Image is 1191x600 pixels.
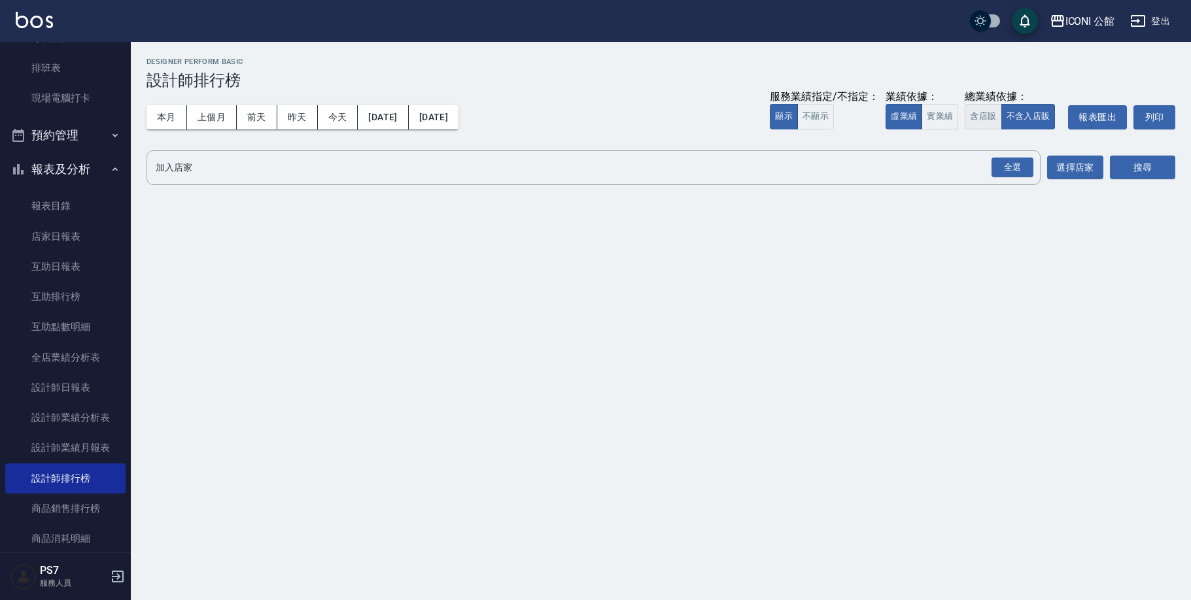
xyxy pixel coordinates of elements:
[318,105,358,129] button: 今天
[5,191,126,221] a: 報表目錄
[1133,105,1175,129] button: 列印
[1044,8,1120,35] button: ICONI 公館
[237,105,277,129] button: 前天
[5,403,126,433] a: 設計師業績分析表
[358,105,408,129] button: [DATE]
[5,222,126,252] a: 店家日報表
[992,158,1033,178] div: 全選
[5,463,126,493] a: 設計師排行榜
[187,105,237,129] button: 上個月
[1068,105,1127,129] button: 報表匯出
[965,104,1001,129] button: 含店販
[886,104,922,129] button: 虛業績
[1065,13,1115,29] div: ICONI 公館
[922,104,958,129] button: 實業績
[152,156,1015,179] input: 店家名稱
[770,104,798,129] button: 顯示
[1047,156,1103,180] button: 選擇店家
[5,312,126,342] a: 互助點數明細
[5,342,126,373] a: 全店業績分析表
[277,105,318,129] button: 昨天
[5,152,126,186] button: 報表及分析
[1125,9,1175,33] button: 登出
[10,563,37,590] img: Person
[5,252,126,282] a: 互助日報表
[797,104,834,129] button: 不顯示
[1001,104,1056,129] button: 不含入店販
[5,493,126,524] a: 商品銷售排行榜
[147,105,187,129] button: 本月
[5,282,126,312] a: 互助排行榜
[147,58,1175,66] h2: Designer Perform Basic
[5,83,126,113] a: 現場電腦打卡
[1012,8,1038,34] button: save
[989,155,1036,180] button: Open
[5,373,126,403] a: 設計師日報表
[40,564,107,577] h5: PS7
[886,90,958,104] div: 業績依據：
[5,118,126,152] button: 預約管理
[16,12,53,28] img: Logo
[5,524,126,554] a: 商品消耗明細
[40,577,107,589] p: 服務人員
[147,71,1175,90] h3: 設計師排行榜
[770,90,879,104] div: 服務業績指定/不指定：
[5,433,126,463] a: 設計師業績月報表
[1110,156,1175,180] button: 搜尋
[409,105,458,129] button: [DATE]
[965,90,1062,104] div: 總業績依據：
[5,53,126,83] a: 排班表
